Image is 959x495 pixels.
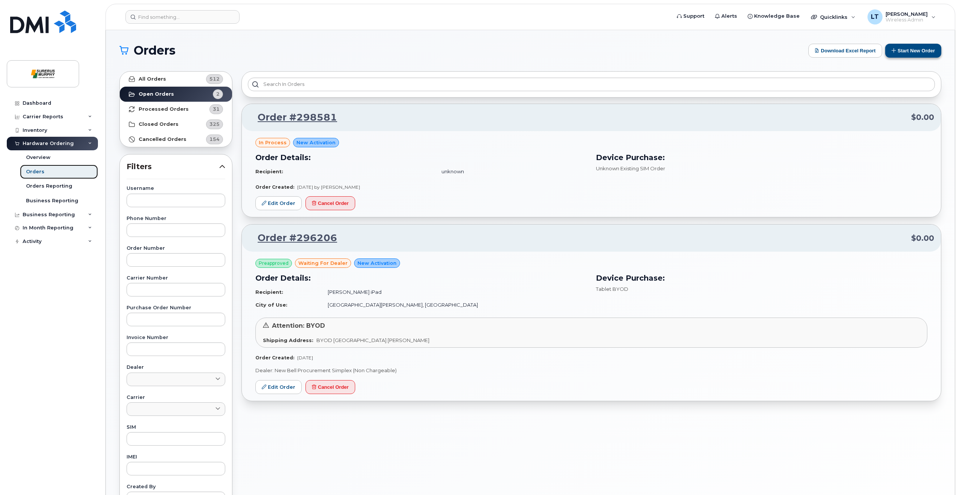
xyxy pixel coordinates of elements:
span: Orders [134,45,176,56]
span: $0.00 [911,112,934,123]
a: Closed Orders325 [120,117,232,132]
span: 2 [216,90,220,98]
strong: Order Created: [255,355,294,361]
a: Order #298581 [249,111,337,124]
strong: City of Use: [255,302,287,308]
h3: Order Details: [255,272,587,284]
h3: Order Details: [255,152,587,163]
p: Dealer: New Bell Procurement Simplex (Non Chargeable) [255,367,927,374]
a: Edit Order [255,380,302,394]
span: $0.00 [911,233,934,244]
span: Unknown Existing SIM Order [596,165,665,171]
span: [DATE] by [PERSON_NAME] [297,184,360,190]
span: Tablet BYOD [596,286,628,292]
strong: Open Orders [139,91,174,97]
span: 154 [209,136,220,143]
span: New Activation [357,260,397,267]
span: waiting for dealer [298,260,348,267]
strong: Order Created: [255,184,294,190]
a: Processed Orders31 [120,102,232,117]
span: New Activation [296,139,336,146]
td: unknown [435,165,587,178]
a: Open Orders2 [120,87,232,102]
label: Purchase Order Number [127,306,225,310]
strong: Recipient: [255,168,283,174]
button: Download Excel Report [808,44,882,58]
span: Filters [127,161,219,172]
button: Start New Order [885,44,941,58]
button: Cancel Order [305,380,355,394]
label: Username [127,186,225,191]
a: Edit Order [255,196,302,210]
a: Order #296206 [249,231,337,245]
label: Invoice Number [127,335,225,340]
span: 31 [213,105,220,113]
td: [PERSON_NAME] iPad [321,286,587,299]
label: Order Number [127,246,225,251]
span: 512 [209,75,220,82]
label: IMEI [127,455,225,460]
input: Search in orders [248,78,935,91]
span: Attention: BYOD [272,322,325,329]
span: BYOD [GEOGRAPHIC_DATA] [PERSON_NAME] [316,337,429,343]
h3: Device Purchase: [596,272,927,284]
a: Cancelled Orders154 [120,132,232,147]
strong: Processed Orders [139,106,189,112]
button: Cancel Order [305,196,355,210]
strong: All Orders [139,76,166,82]
label: Created By [127,484,225,489]
label: Phone Number [127,216,225,221]
span: in process [259,139,287,146]
span: [DATE] [297,355,313,361]
span: 325 [209,121,220,128]
label: SIM [127,425,225,430]
label: Carrier [127,395,225,400]
label: Dealer [127,365,225,370]
td: [GEOGRAPHIC_DATA][PERSON_NAME], [GEOGRAPHIC_DATA] [321,298,587,312]
strong: Cancelled Orders [139,136,186,142]
a: All Orders512 [120,72,232,87]
strong: Shipping Address: [263,337,313,343]
h3: Device Purchase: [596,152,927,163]
span: Preapproved [259,260,289,267]
label: Carrier Number [127,276,225,281]
strong: Closed Orders [139,121,179,127]
strong: Recipient: [255,289,283,295]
